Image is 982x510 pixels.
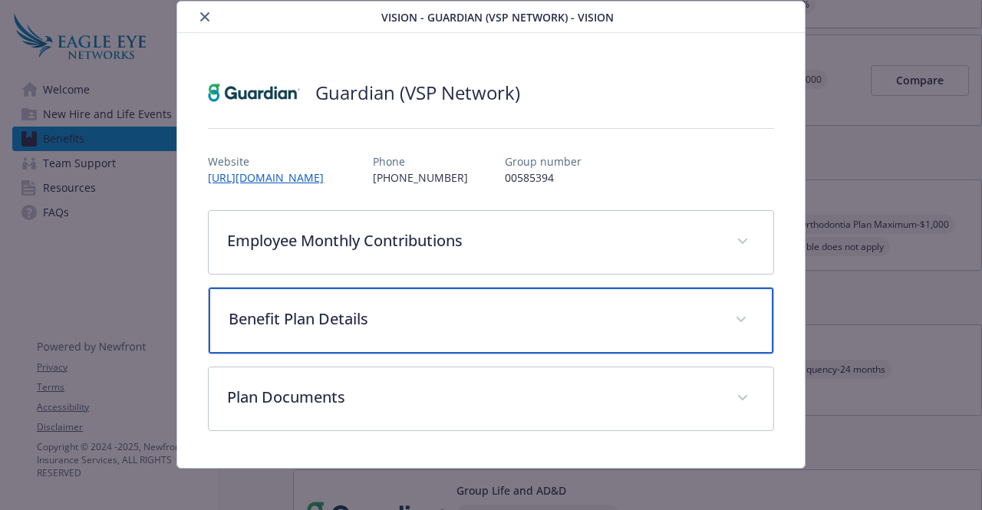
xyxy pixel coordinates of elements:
p: Plan Documents [227,386,717,409]
p: Group number [505,153,582,169]
a: [URL][DOMAIN_NAME] [208,170,336,185]
p: Benefit Plan Details [229,308,716,331]
p: Employee Monthly Contributions [227,229,717,252]
p: [PHONE_NUMBER] [373,169,468,186]
div: Plan Documents [209,367,773,430]
p: 00585394 [505,169,582,186]
h2: Guardian (VSP Network) [315,80,520,106]
span: Vision - Guardian (VSP Network) - Vision [381,9,614,25]
div: details for plan Vision - Guardian (VSP Network) - Vision [98,1,884,469]
p: Phone [373,153,468,169]
button: close [196,8,214,26]
div: Benefit Plan Details [209,288,773,354]
p: Website [208,153,336,169]
img: Guardian [208,70,300,116]
div: Employee Monthly Contributions [209,211,773,274]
